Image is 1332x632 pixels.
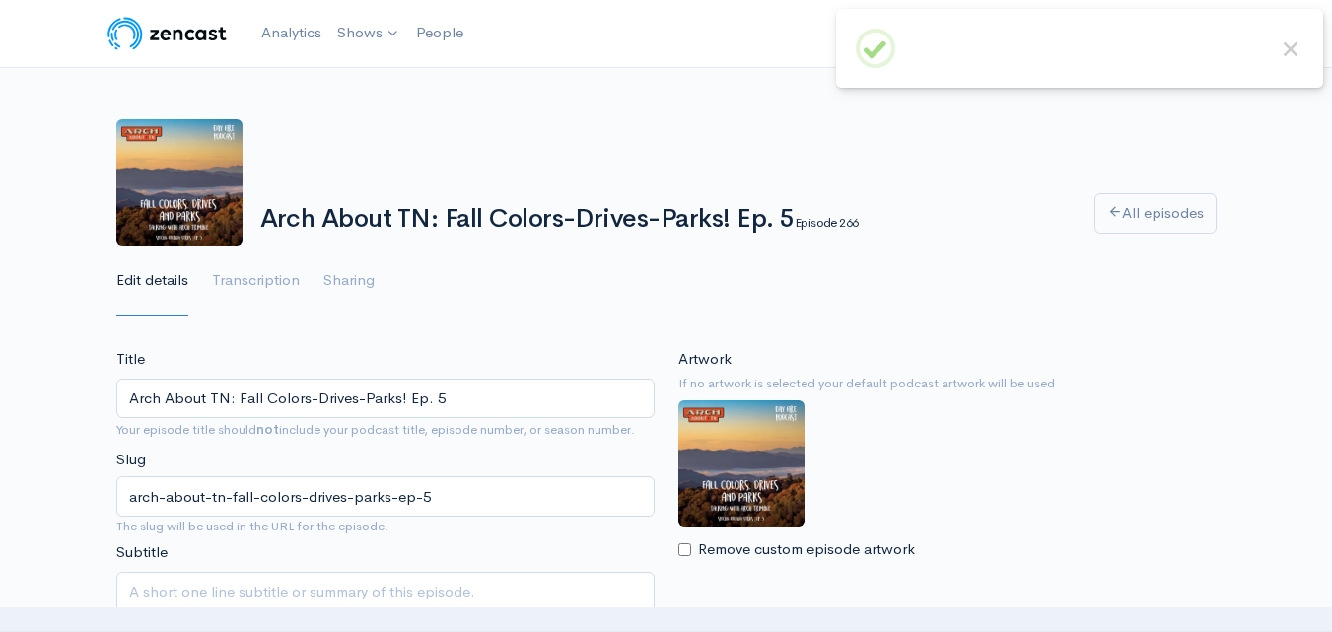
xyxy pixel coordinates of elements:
a: Edit details [116,246,188,316]
label: Artwork [678,348,732,371]
label: Subtitle [116,541,168,564]
strong: not [256,421,279,438]
label: Remove custom episode artwork [698,538,915,561]
label: Slug [116,449,146,471]
a: Shows [329,12,408,55]
input: title-of-episode [116,476,655,517]
small: Your episode title should include your podcast title, episode number, or season number. [116,421,635,438]
button: Close this dialog [1278,36,1303,62]
a: Sharing [323,246,375,316]
small: Episode 266 [795,214,859,231]
input: What is the episode's title? [116,379,655,419]
a: Transcription [212,246,300,316]
a: All episodes [1094,193,1217,234]
label: Title [116,348,145,371]
a: Analytics [253,12,329,54]
small: If no artwork is selected your default podcast artwork will be used [678,374,1217,393]
a: People [408,12,471,54]
small: The slug will be used in the URL for the episode. [116,517,655,536]
img: ZenCast Logo [105,14,230,53]
h1: Arch About TN: Fall Colors-Drives-Parks! Ep. 5 [260,205,1071,234]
